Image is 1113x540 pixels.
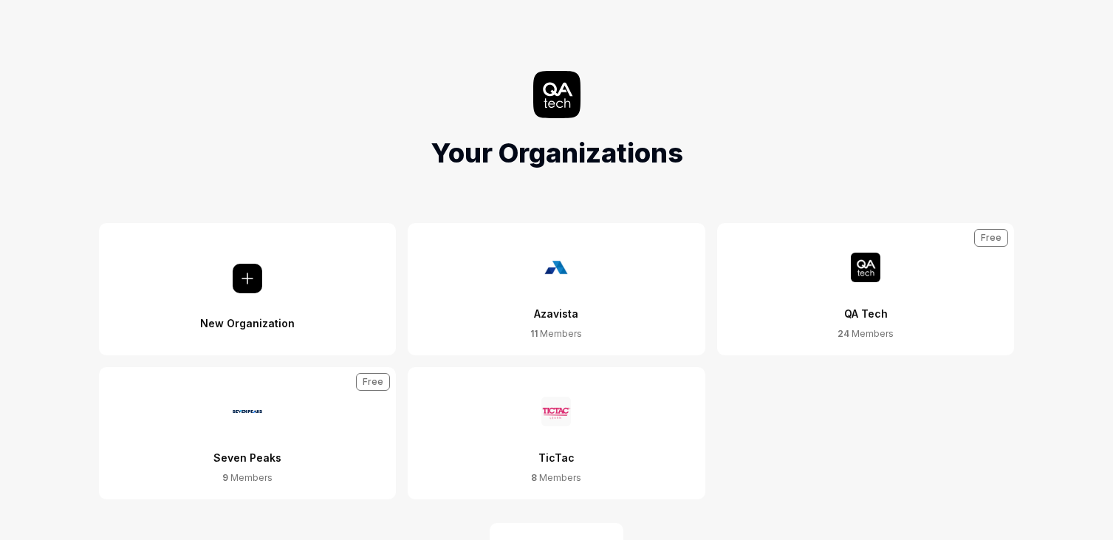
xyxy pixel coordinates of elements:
[200,293,295,330] div: New Organization
[541,397,571,426] img: TicTac Logo
[408,223,705,355] button: Azavista11 Members
[717,223,1015,355] button: QA Tech24 MembersFree
[408,367,705,499] button: TicTac8 Members
[717,223,1015,355] a: QA Tech LogoQA Tech24 MembersFree
[531,471,581,485] div: Members
[530,328,538,339] span: 11
[851,253,880,282] img: QA Tech Logo
[838,328,849,339] span: 24
[838,327,894,341] div: Members
[408,223,705,355] a: Azavista LogoAzavista11 Members
[222,472,228,483] span: 9
[356,373,390,391] div: Free
[530,327,582,341] div: Members
[541,253,571,282] img: Azavista Logo
[534,282,578,327] div: Azavista
[99,223,397,355] button: New Organization
[222,471,273,485] div: Members
[844,282,888,327] div: QA Tech
[538,426,575,471] div: TicTac
[431,133,683,173] h1: Your Organizations
[233,397,262,426] img: Seven Peaks Logo
[531,472,537,483] span: 8
[213,426,281,471] div: Seven Peaks
[99,367,397,499] button: Seven Peaks9 MembersFree
[99,367,397,499] a: Seven Peaks LogoSeven Peaks9 MembersFree
[974,229,1008,247] div: Free
[408,367,705,499] a: TicTac LogoTicTac8 Members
